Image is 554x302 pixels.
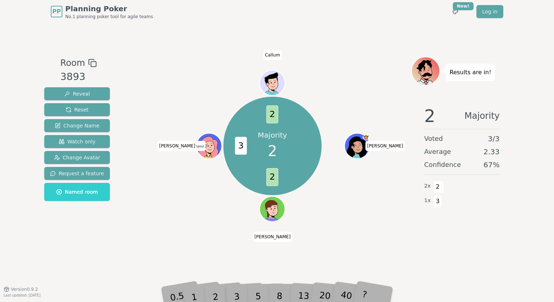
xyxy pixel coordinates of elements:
button: Reveal [44,87,110,100]
span: 2 [266,168,278,186]
span: 3 / 3 [488,134,500,144]
span: Watch only [59,138,96,145]
button: Click to change your avatar [197,134,221,158]
span: 2.33 [483,147,500,157]
span: Room [60,56,85,70]
span: 2 [424,107,435,125]
span: Click to change your name [263,50,282,60]
span: 2 x [424,182,431,190]
p: Majority [258,130,287,140]
span: Click to change your name [253,232,293,242]
a: Log in [476,5,503,18]
span: PP [52,7,61,16]
span: Change Name [55,122,99,129]
span: 67 % [484,160,500,170]
button: Named room [44,183,110,201]
div: 3893 [60,70,96,84]
span: 2 [266,106,278,123]
span: Reset [66,106,88,113]
span: Version 0.9.2 [11,286,38,292]
button: Reset [44,103,110,116]
span: No.1 planning poker tool for agile teams [65,14,153,20]
span: Reveal [64,90,90,97]
span: Named room [56,188,98,196]
span: (you) [195,145,204,148]
span: Last updated: [DATE] [4,293,41,297]
span: Planning Poker [65,4,153,14]
span: 2 [268,140,277,162]
span: Request a feature [50,170,104,177]
span: 3 [235,137,247,155]
span: Click to change your name [365,141,405,151]
p: Results are in! [450,67,491,77]
div: New! [453,2,474,10]
button: Change Avatar [44,151,110,164]
a: PPPlanning PokerNo.1 planning poker tool for agile teams [51,4,153,20]
span: 2 [434,181,442,193]
span: 1 x [424,197,431,205]
span: 3 [434,195,442,207]
span: Pamela is the host [363,134,369,140]
button: Request a feature [44,167,110,180]
button: Change Name [44,119,110,132]
span: Majority [464,107,500,125]
button: Version0.9.2 [4,286,38,292]
button: New! [449,5,462,18]
button: Watch only [44,135,110,148]
span: Voted [424,134,443,144]
span: Average [424,147,451,157]
span: Change Avatar [54,154,100,161]
span: Click to change your name [157,141,206,151]
span: Confidence [424,160,461,170]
